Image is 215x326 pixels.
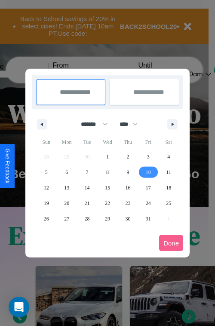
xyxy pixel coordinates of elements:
[77,196,97,211] button: 21
[125,196,130,211] span: 23
[64,211,69,227] span: 27
[126,149,129,165] span: 2
[77,211,97,227] button: 28
[65,165,68,180] span: 6
[138,180,158,196] button: 17
[36,196,56,211] button: 19
[85,180,90,196] span: 14
[44,180,49,196] span: 12
[126,165,129,180] span: 9
[146,165,151,180] span: 10
[146,211,151,227] span: 31
[64,196,69,211] span: 20
[118,180,138,196] button: 16
[138,135,158,149] span: Fri
[147,149,150,165] span: 3
[159,165,179,180] button: 11
[86,165,89,180] span: 7
[106,149,109,165] span: 1
[97,211,117,227] button: 29
[118,196,138,211] button: 23
[36,211,56,227] button: 26
[105,180,110,196] span: 15
[77,180,97,196] button: 14
[44,211,49,227] span: 26
[138,165,158,180] button: 10
[159,180,179,196] button: 18
[56,165,77,180] button: 6
[56,211,77,227] button: 27
[159,135,179,149] span: Sat
[166,180,171,196] span: 18
[106,165,109,180] span: 8
[146,180,151,196] span: 17
[166,165,171,180] span: 11
[85,196,90,211] span: 21
[9,297,29,317] div: Open Intercom Messenger
[64,180,69,196] span: 13
[97,196,117,211] button: 22
[97,180,117,196] button: 15
[159,235,183,251] button: Done
[45,165,48,180] span: 5
[56,180,77,196] button: 13
[138,149,158,165] button: 3
[118,211,138,227] button: 30
[138,211,158,227] button: 31
[125,211,130,227] span: 30
[159,196,179,211] button: 25
[125,180,130,196] span: 16
[118,135,138,149] span: Thu
[146,196,151,211] span: 24
[118,165,138,180] button: 9
[167,149,170,165] span: 4
[166,196,171,211] span: 25
[4,149,10,183] div: Give Feedback
[97,135,117,149] span: Wed
[118,149,138,165] button: 2
[105,211,110,227] span: 29
[97,149,117,165] button: 1
[105,196,110,211] span: 22
[85,211,90,227] span: 28
[36,135,56,149] span: Sun
[36,165,56,180] button: 5
[77,165,97,180] button: 7
[36,180,56,196] button: 12
[159,149,179,165] button: 4
[56,135,77,149] span: Mon
[56,196,77,211] button: 20
[77,135,97,149] span: Tue
[44,196,49,211] span: 19
[97,165,117,180] button: 8
[138,196,158,211] button: 24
